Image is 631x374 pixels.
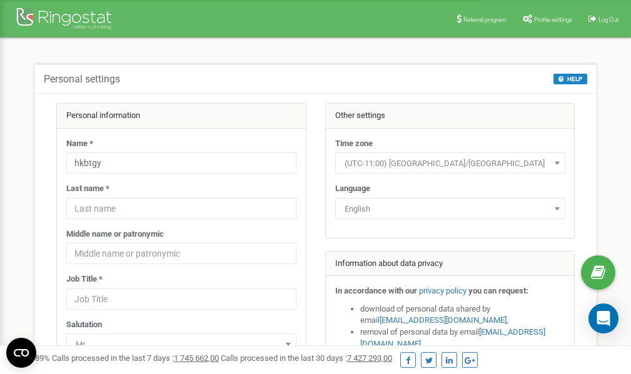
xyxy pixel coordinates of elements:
[6,338,36,368] button: Open CMP widget
[335,183,370,195] label: Language
[52,353,219,363] span: Calls processed in the last 7 days :
[340,200,561,218] span: English
[57,104,306,129] div: Personal information
[66,152,296,174] input: Name
[588,303,618,333] div: Open Intercom Messenger
[553,74,587,84] button: HELP
[66,243,296,264] input: Middle name or patronymic
[66,229,164,240] label: Middle name or patronymic
[66,183,109,195] label: Last name *
[335,286,417,295] strong: In accordance with our
[534,16,572,23] span: Profile settings
[66,138,93,150] label: Name *
[340,155,561,172] span: (UTC-11:00) Pacific/Midway
[66,273,103,285] label: Job Title *
[66,319,102,331] label: Salutation
[66,288,296,310] input: Job Title
[347,353,392,363] u: 7 427 293,00
[326,104,575,129] div: Other settings
[221,353,392,363] span: Calls processed in the last 30 days :
[360,327,565,350] li: removal of personal data by email ,
[598,16,618,23] span: Log Out
[66,333,296,355] span: Mr.
[360,303,565,327] li: download of personal data shared by email ,
[463,16,507,23] span: Referral program
[174,353,219,363] u: 1 745 662,00
[335,152,565,174] span: (UTC-11:00) Pacific/Midway
[419,286,467,295] a: privacy policy
[66,198,296,219] input: Last name
[335,138,373,150] label: Time zone
[335,198,565,219] span: English
[468,286,528,295] strong: you can request:
[326,252,575,277] div: Information about data privacy
[71,336,292,353] span: Mr.
[44,74,120,85] h5: Personal settings
[380,315,507,325] a: [EMAIL_ADDRESS][DOMAIN_NAME]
